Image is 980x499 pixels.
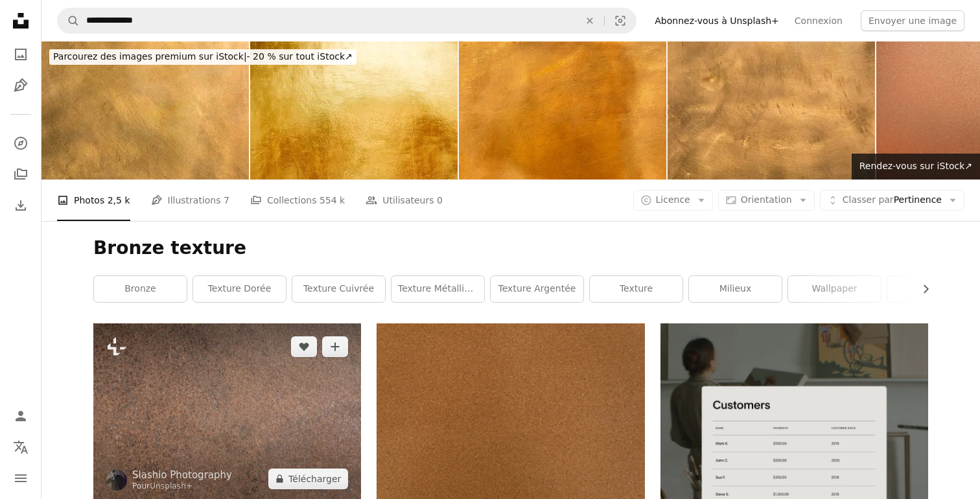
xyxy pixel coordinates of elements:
[656,194,690,205] span: Licence
[391,276,484,302] a: texture métallique
[718,190,815,211] button: Orientation
[788,276,881,302] a: Wallpaper
[322,336,348,357] button: Ajouter à la collection
[224,193,229,207] span: 7
[8,73,34,99] a: Illustrations
[250,180,345,221] a: Collections 554 k
[852,154,980,180] a: Rendez-vous sur iStock↗
[668,41,875,180] img: Abstrait surface texturée en cuivre et tacheté fond XXXL
[843,194,942,207] span: Pertinence
[193,276,286,302] a: texture dorée
[132,482,232,492] div: Pour
[689,276,782,302] a: Milieux
[292,276,385,302] a: texture cuivrée
[590,276,682,302] a: texture
[843,194,894,205] span: Classer par
[8,434,34,460] button: Langue
[8,41,34,67] a: Photos
[41,41,364,73] a: Parcourez des images premium sur iStock|- 20 % sur tout iStock↗
[41,41,249,180] img: Plaque métallique en laiton abstrait fond structuré XXL
[57,8,636,34] form: Rechercher des visuels sur tout le site
[491,276,583,302] a: texture argentée
[291,336,317,357] button: J’aime
[887,276,980,302] a: art
[633,190,713,211] button: Licence
[53,51,353,62] span: - 20 % sur tout iStock ↗
[93,237,928,260] h1: Bronze texture
[58,8,80,33] button: Rechercher sur Unsplash
[132,469,232,482] a: Slashio Photography
[859,161,972,171] span: Rendez-vous sur iStock ↗
[94,276,187,302] a: bronze
[151,180,229,221] a: Illustrations 7
[8,161,34,187] a: Collections
[820,190,964,211] button: Classer parPertinence
[150,482,192,491] a: Unsplash+
[268,469,348,489] button: Télécharger
[8,465,34,491] button: Menu
[459,41,666,180] img: Fond de plaque métallique en laiton doré surface texturée XL
[914,276,928,302] button: faire défiler la liste vers la droite
[8,130,34,156] a: Explorer
[647,10,787,31] a: Abonnez-vous à Unsplash+
[605,8,636,33] button: Recherche de visuels
[366,180,443,221] a: Utilisateurs 0
[787,10,850,31] a: Connexion
[8,8,34,36] a: Accueil — Unsplash
[861,10,964,31] button: Envoyer une image
[576,8,604,33] button: Effacer
[8,192,34,218] a: Historique de téléchargement
[250,41,458,180] img: Texture abstraite de fond de mur brillant d’or, luxe beatiful et élégant
[377,407,644,419] a: Vue rapprochée d’une surface brune
[8,403,34,429] a: Connexion / S’inscrire
[93,406,361,418] a: Gros plan d’une surface de pierre brune
[53,51,247,62] span: Parcourez des images premium sur iStock |
[320,193,345,207] span: 554 k
[106,470,127,491] img: Accéder au profil de Slashio Photography
[741,194,792,205] span: Orientation
[437,193,443,207] span: 0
